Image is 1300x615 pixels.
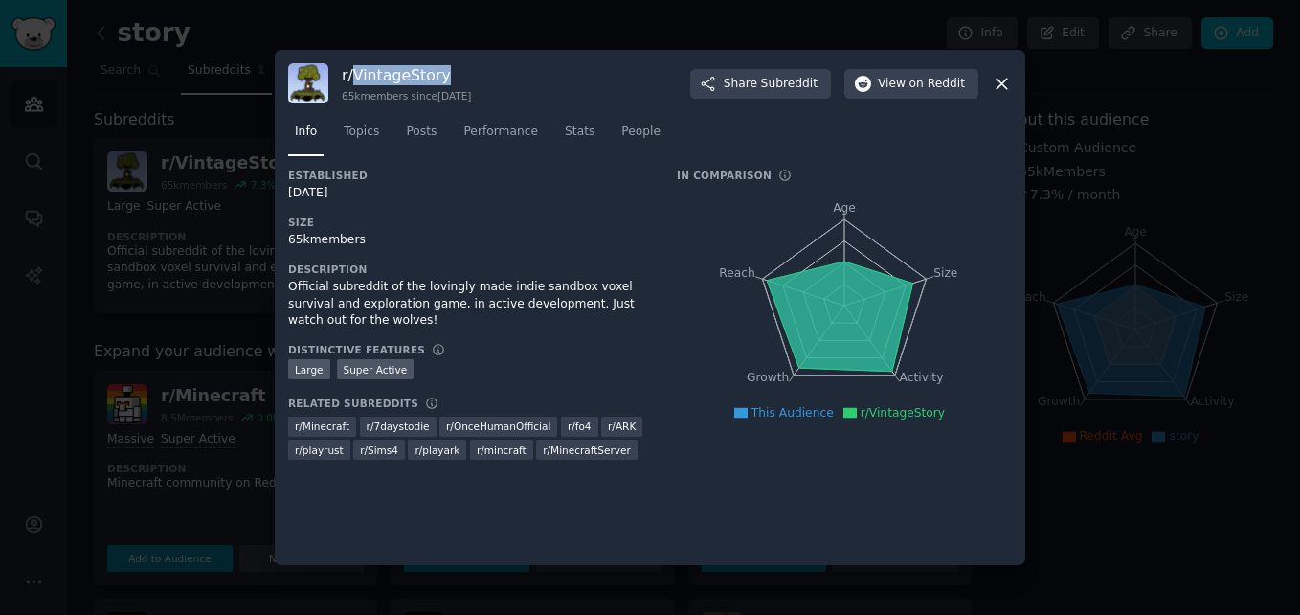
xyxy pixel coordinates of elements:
span: View [878,76,965,93]
tspan: Activity [900,372,944,385]
div: Super Active [337,359,415,379]
h3: Established [288,169,650,182]
div: [DATE] [288,185,650,202]
span: r/ MinecraftServer [543,444,631,457]
tspan: Reach [719,266,755,280]
span: Share [724,76,818,93]
span: r/VintageStory [861,406,945,420]
h3: Description [288,262,650,276]
span: Posts [406,124,437,141]
span: r/ OnceHumanOfficial [446,420,550,433]
div: 65k members [288,232,650,249]
span: r/ Minecraft [295,420,349,433]
span: Info [295,124,317,141]
span: Stats [565,124,594,141]
span: r/ ARK [608,420,636,433]
h3: Size [288,216,650,229]
a: People [615,117,667,156]
a: Posts [399,117,443,156]
a: Performance [457,117,545,156]
a: Stats [558,117,601,156]
span: Topics [344,124,379,141]
div: 65k members since [DATE] [342,89,471,102]
img: VintageStory [288,63,328,103]
span: People [621,124,661,141]
tspan: Size [933,266,957,280]
span: r/ playark [415,444,459,457]
h3: Distinctive Features [288,343,425,356]
h3: r/ VintageStory [342,65,471,85]
h3: In Comparison [677,169,772,182]
div: Official subreddit of the lovingly made indie sandbox voxel survival and exploration game, in act... [288,279,650,330]
span: on Reddit [909,76,965,93]
span: r/ 7daystodie [367,420,430,433]
span: Subreddit [761,76,818,93]
tspan: Age [833,201,856,215]
a: Topics [337,117,386,156]
tspan: Growth [747,372,789,385]
span: r/ Sims4 [360,444,398,457]
span: r/ fo4 [568,420,592,433]
button: Viewon Reddit [844,69,978,100]
span: r/ playrust [295,444,344,457]
button: ShareSubreddit [690,69,831,100]
span: Performance [463,124,538,141]
a: Info [288,117,324,156]
span: r/ mincraft [477,444,527,457]
div: Large [288,359,330,379]
h3: Related Subreddits [288,397,418,410]
span: This Audience [751,406,834,420]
